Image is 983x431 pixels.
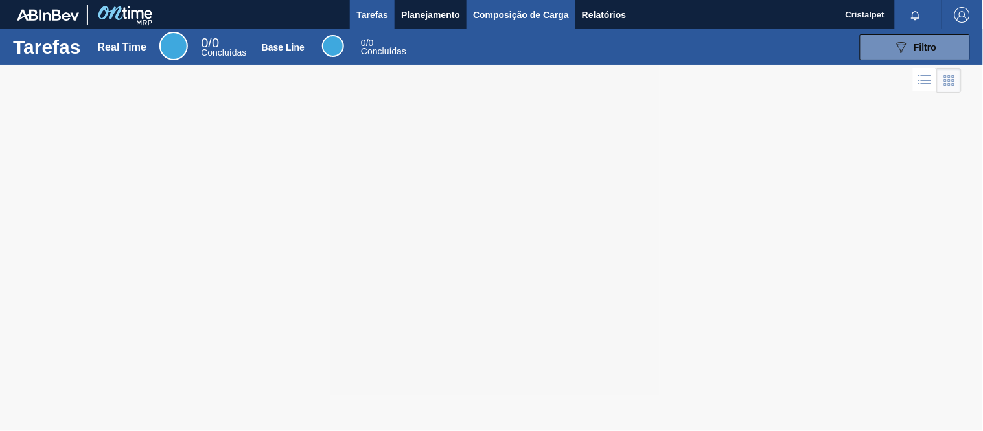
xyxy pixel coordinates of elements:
span: Filtro [914,42,937,52]
div: Base Line [361,39,406,56]
span: Relatórios [582,7,626,23]
span: Tarefas [356,7,388,23]
div: Base Line [262,42,305,52]
div: Real Time [201,38,246,57]
img: Logout [954,7,970,23]
span: 0 [201,36,208,50]
span: / 0 [361,38,373,48]
span: / 0 [201,36,219,50]
div: Real Time [159,32,188,60]
img: TNhmsLtSVTkK8tSr43FrP2fwEKptu5GPRR3wAAAABJRU5ErkJggg== [17,9,79,21]
h1: Tarefas [13,40,81,54]
button: Notificações [895,6,936,24]
span: Concluídas [201,47,246,58]
span: Composição de Carga [473,7,569,23]
span: 0 [361,38,366,48]
span: Concluídas [361,46,406,56]
div: Real Time [98,41,146,53]
button: Filtro [860,34,970,60]
div: Base Line [322,35,344,57]
span: Planejamento [401,7,460,23]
